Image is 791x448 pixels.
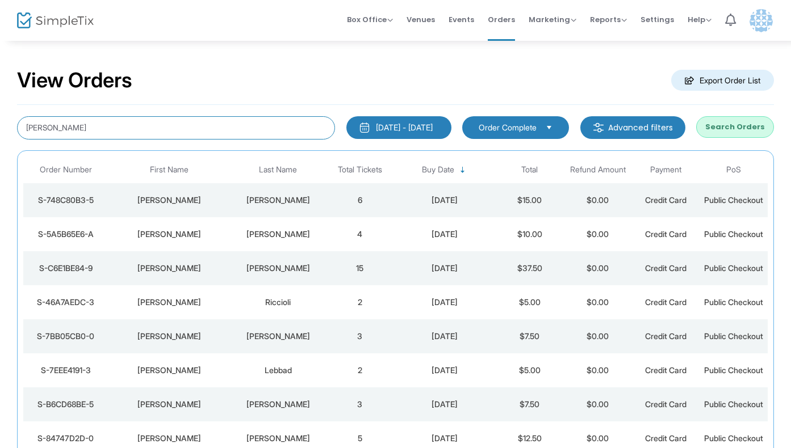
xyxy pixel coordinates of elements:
[645,195,687,205] span: Credit Card
[496,251,564,285] td: $37.50
[704,195,763,205] span: Public Checkout
[590,14,627,25] span: Reports
[233,433,323,444] div: Kozlowski
[111,331,228,342] div: Brittney
[641,5,674,34] span: Settings
[593,122,604,133] img: filter
[233,365,323,376] div: Lebbad
[496,157,564,183] th: Total
[704,297,763,307] span: Public Checkout
[564,217,632,251] td: $0.00
[704,263,763,273] span: Public Checkout
[564,157,632,183] th: Refund Amount
[564,319,632,353] td: $0.00
[564,387,632,421] td: $0.00
[496,387,564,421] td: $7.50
[688,14,712,25] span: Help
[233,297,323,308] div: Riccioli
[111,263,228,274] div: Nicole
[488,5,515,34] span: Orders
[496,285,564,319] td: $5.00
[671,70,774,91] m-button: Export Order List
[396,195,493,206] div: 9/22/2025
[111,195,228,206] div: Nicole
[704,331,763,341] span: Public Checkout
[233,229,323,240] div: Gizzi
[111,297,228,308] div: Nicole
[529,14,576,25] span: Marketing
[326,387,394,421] td: 3
[111,365,228,376] div: Nicole
[496,183,564,217] td: $15.00
[233,331,323,342] div: Doherty
[233,263,323,274] div: Reynolds
[40,165,92,175] span: Order Number
[233,195,323,206] div: Bubello
[326,353,394,387] td: 2
[17,116,335,140] input: Search by name, email, phone, order number, ip address, or last 4 digits of card
[645,399,687,409] span: Credit Card
[259,165,297,175] span: Last Name
[496,319,564,353] td: $7.50
[422,165,454,175] span: Buy Date
[645,229,687,239] span: Credit Card
[396,229,493,240] div: 9/21/2025
[645,365,687,375] span: Credit Card
[326,183,394,217] td: 6
[704,433,763,443] span: Public Checkout
[326,319,394,353] td: 3
[26,331,106,342] div: S-7BB05CB0-0
[326,251,394,285] td: 15
[347,14,393,25] span: Box Office
[396,433,493,444] div: 9/19/2025
[396,297,493,308] div: 9/21/2025
[346,116,451,139] button: [DATE] - [DATE]
[564,251,632,285] td: $0.00
[645,297,687,307] span: Credit Card
[541,121,557,134] button: Select
[26,263,106,274] div: S-C6E1BE84-9
[458,166,467,175] span: Sortable
[26,195,106,206] div: S-748C80B3-5
[326,285,394,319] td: 2
[111,229,228,240] div: Nicole
[396,331,493,342] div: 9/20/2025
[580,116,685,139] m-button: Advanced filters
[564,285,632,319] td: $0.00
[396,365,493,376] div: 9/20/2025
[26,399,106,410] div: S-B6CD68BE-5
[726,165,741,175] span: PoS
[449,5,474,34] span: Events
[564,183,632,217] td: $0.00
[26,365,106,376] div: S-7EEE4191-3
[111,399,228,410] div: Nicole
[645,433,687,443] span: Credit Card
[650,165,681,175] span: Payment
[111,433,228,444] div: Nicole
[645,263,687,273] span: Credit Card
[396,399,493,410] div: 9/19/2025
[326,157,394,183] th: Total Tickets
[704,399,763,409] span: Public Checkout
[150,165,189,175] span: First Name
[704,229,763,239] span: Public Checkout
[396,263,493,274] div: 9/21/2025
[696,116,774,138] button: Search Orders
[326,217,394,251] td: 4
[407,5,435,34] span: Venues
[496,353,564,387] td: $5.00
[26,229,106,240] div: S-5A5B65E6-A
[359,122,370,133] img: monthly
[564,353,632,387] td: $0.00
[645,331,687,341] span: Credit Card
[496,217,564,251] td: $10.00
[704,365,763,375] span: Public Checkout
[233,399,323,410] div: DiGiuseppe
[479,122,537,133] span: Order Complete
[17,68,132,93] h2: View Orders
[376,122,433,133] div: [DATE] - [DATE]
[26,297,106,308] div: S-46A7AEDC-3
[26,433,106,444] div: S-84747D2D-0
